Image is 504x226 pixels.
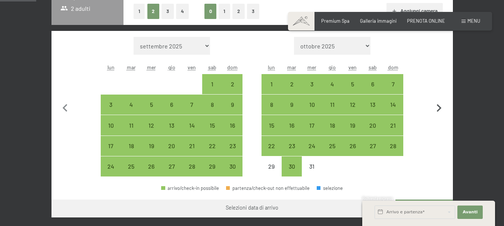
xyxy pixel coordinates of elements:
div: Sat Dec 20 2025 [363,115,383,135]
div: Tue Dec 30 2025 [282,156,302,176]
div: 28 [182,163,201,182]
div: 13 [162,122,181,141]
div: arrivo/check-in possibile [162,136,182,156]
div: 9 [282,102,301,120]
div: Wed Nov 05 2025 [141,95,162,115]
div: Thu Dec 11 2025 [322,95,342,115]
div: Fri Nov 07 2025 [182,95,202,115]
div: Thu Dec 04 2025 [322,74,342,94]
div: 24 [303,143,321,162]
div: arrivo/check-in possibile [121,136,141,156]
div: Sun Nov 09 2025 [222,95,242,115]
div: Mon Nov 17 2025 [101,136,121,156]
div: 20 [162,143,181,162]
a: PRENOTA ONLINE [407,18,445,24]
div: 27 [162,163,181,182]
div: arrivo/check-in possibile [182,95,202,115]
button: 1 [219,4,230,19]
span: Avanti [463,209,478,215]
div: arrivo/check-in possibile [121,156,141,176]
div: Mon Dec 08 2025 [262,95,282,115]
div: 8 [262,102,281,120]
button: 4 [176,4,189,19]
div: Tue Nov 25 2025 [121,156,141,176]
abbr: lunedì [268,64,275,70]
div: 1 [262,81,281,100]
div: arrivo/check-in possibile [162,156,182,176]
div: arrivo/check-in non effettuabile [262,156,282,176]
div: selezione [317,186,343,191]
div: arrivo/check-in possibile [262,95,282,115]
div: 25 [122,163,141,182]
div: Mon Nov 10 2025 [101,115,121,135]
div: arrivo/check-in possibile [302,115,322,135]
div: Tue Dec 23 2025 [282,136,302,156]
div: 30 [282,163,301,182]
div: Mon Dec 01 2025 [262,74,282,94]
div: Tue Dec 02 2025 [282,74,302,94]
div: 6 [363,81,382,100]
div: arrivo/check-in possibile [383,95,403,115]
button: 3 [162,4,174,19]
div: arrivo/check-in possibile [383,74,403,94]
div: Fri Dec 12 2025 [342,95,363,115]
div: Sat Nov 01 2025 [202,74,222,94]
div: arrivo/check-in possibile [262,115,282,135]
div: 9 [223,102,242,120]
div: Sat Dec 06 2025 [363,74,383,94]
div: Sat Nov 08 2025 [202,95,222,115]
div: Sun Dec 07 2025 [383,74,403,94]
div: Wed Nov 26 2025 [141,156,162,176]
div: Sat Dec 13 2025 [363,95,383,115]
div: arrivo/check-in possibile [342,115,363,135]
div: 10 [101,122,120,141]
div: 2 [282,81,301,100]
abbr: venerdì [348,64,357,70]
abbr: sabato [208,64,216,70]
div: Sat Nov 22 2025 [202,136,222,156]
abbr: mercoledì [307,64,316,70]
span: Richiesta express [362,196,393,201]
div: Fri Nov 28 2025 [182,156,202,176]
div: Mon Dec 15 2025 [262,115,282,135]
div: Wed Dec 10 2025 [302,95,322,115]
div: arrivo/check-in possibile [282,136,302,156]
div: Thu Nov 20 2025 [162,136,182,156]
div: arrivo/check-in possibile [202,115,222,135]
div: arrivo/check-in possibile [101,156,121,176]
div: 12 [343,102,362,120]
div: arrivo/check-in possibile [322,74,342,94]
div: Tue Nov 18 2025 [121,136,141,156]
div: Sun Nov 02 2025 [222,74,242,94]
div: 7 [182,102,201,120]
a: Premium Spa [321,18,350,24]
div: 5 [343,81,362,100]
div: Sat Nov 15 2025 [202,115,222,135]
div: 11 [323,102,342,120]
div: arrivo/check-in non effettuabile [302,156,322,176]
div: arrivo/check-in possibile [101,115,121,135]
div: arrivo/check-in possibile [282,95,302,115]
div: arrivo/check-in possibile [141,136,162,156]
div: Tue Dec 09 2025 [282,95,302,115]
abbr: mercoledì [147,64,156,70]
abbr: martedì [287,64,296,70]
div: arrivo/check-in possibile [363,95,383,115]
div: arrivo/check-in possibile [162,115,182,135]
div: 20 [363,122,382,141]
button: Aggiungi camera [386,3,443,19]
div: arrivo/check-in possibile [383,115,403,135]
span: 2 adulti [60,4,91,13]
div: arrivo/check-in possibile [202,95,222,115]
div: 4 [122,102,141,120]
div: arrivo/check-in possibile [322,95,342,115]
div: arrivo/check-in possibile [282,115,302,135]
div: 6 [162,102,181,120]
div: arrivo/check-in possibile [161,186,219,191]
div: Thu Dec 18 2025 [322,115,342,135]
button: 2 [232,4,245,19]
div: 19 [142,143,161,162]
div: 14 [182,122,201,141]
div: Fri Nov 21 2025 [182,136,202,156]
